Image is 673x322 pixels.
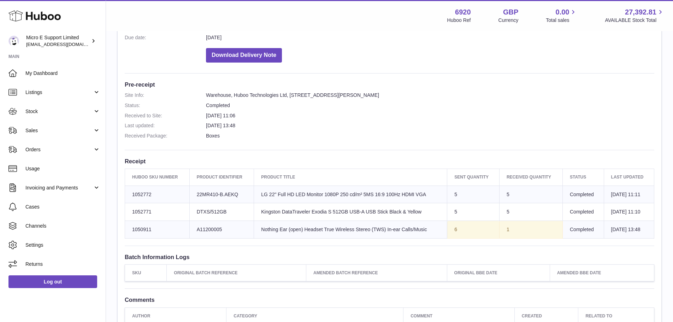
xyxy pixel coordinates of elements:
[125,34,206,41] dt: Due date:
[189,221,254,239] td: A11200005
[604,221,654,239] td: [DATE] 13:48
[563,221,604,239] td: Completed
[206,133,654,139] dd: Boxes
[604,203,654,221] td: [DATE] 11:10
[206,112,654,119] dd: [DATE] 11:06
[189,186,254,203] td: 22MR410-B.AEKQ
[25,242,100,248] span: Settings
[625,7,656,17] span: 27,392.81
[125,112,206,119] dt: Received to Site:
[556,7,569,17] span: 0.00
[206,92,654,99] dd: Warehouse, Huboo Technologies Ltd, [STREET_ADDRESS][PERSON_NAME]
[447,186,500,203] td: 5
[306,265,447,281] th: Amended Batch Reference
[503,7,518,17] strong: GBP
[563,169,604,186] th: Status
[25,127,93,134] span: Sales
[125,133,206,139] dt: Received Package:
[125,186,190,203] td: 1052772
[26,34,90,48] div: Micro E Support Limited
[254,186,447,203] td: LG 22" Full HD LED Monitor 1080P 250 cd/m² 5MS 16:9 100Hz HDMI VGA
[125,169,190,186] th: Huboo SKU Number
[254,169,447,186] th: Product title
[499,221,562,239] td: 1
[25,70,100,77] span: My Dashboard
[125,81,654,88] h3: Pre-receipt
[25,261,100,268] span: Returns
[206,102,654,109] dd: Completed
[25,185,93,191] span: Invoicing and Payments
[563,186,604,203] td: Completed
[447,169,500,186] th: Sent Quantity
[447,221,500,239] td: 6
[206,34,654,41] dd: [DATE]
[125,157,654,165] h3: Receipt
[546,17,577,24] span: Total sales
[25,146,93,153] span: Orders
[254,203,447,221] td: Kingston DataTraveler Exodia S 512GB USB-A USB Stick Black & Yellow
[25,108,93,115] span: Stock
[550,265,654,281] th: Amended BBE Date
[604,186,654,203] td: [DATE] 11:11
[125,296,654,304] h3: Comments
[499,186,562,203] td: 5
[605,7,665,24] a: 27,392.81 AVAILABLE Stock Total
[125,102,206,109] dt: Status:
[25,223,100,229] span: Channels
[563,203,604,221] td: Completed
[125,92,206,99] dt: Site Info:
[26,41,104,47] span: [EMAIL_ADDRESS][DOMAIN_NAME]
[206,48,282,63] button: Download Delivery Note
[125,122,206,129] dt: Last updated:
[8,275,97,288] a: Log out
[499,169,562,186] th: Received Quantity
[254,221,447,239] td: Nothing Ear (open) Headset True Wireless Stereo (TWS) In-ear Calls/Music
[125,203,190,221] td: 1052771
[447,265,550,281] th: Original BBE Date
[125,221,190,239] td: 1050911
[499,203,562,221] td: 5
[25,165,100,172] span: Usage
[189,203,254,221] td: DTXS/512GB
[546,7,577,24] a: 0.00 Total sales
[167,265,306,281] th: Original Batch Reference
[605,17,665,24] span: AVAILABLE Stock Total
[447,17,471,24] div: Huboo Ref
[455,7,471,17] strong: 6920
[604,169,654,186] th: Last updated
[125,253,654,261] h3: Batch Information Logs
[25,204,100,210] span: Cases
[498,17,519,24] div: Currency
[447,203,500,221] td: 5
[25,89,93,96] span: Listings
[125,265,167,281] th: SKU
[8,36,19,46] img: internalAdmin-6920@internal.huboo.com
[189,169,254,186] th: Product Identifier
[206,122,654,129] dd: [DATE] 13:48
